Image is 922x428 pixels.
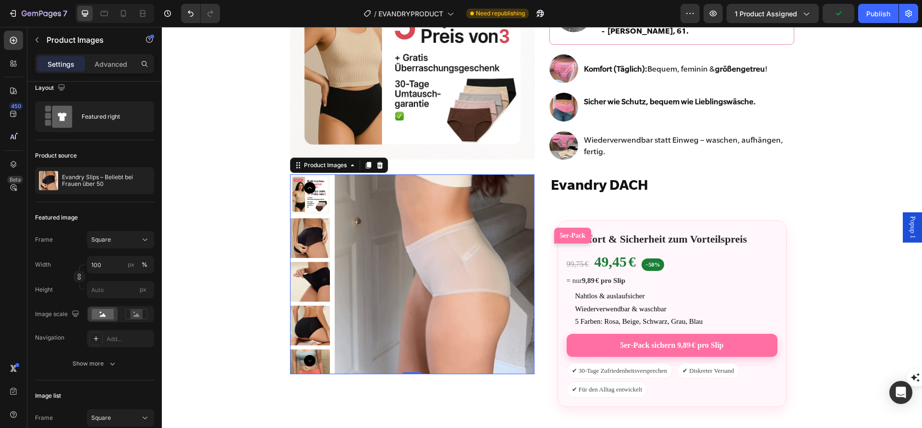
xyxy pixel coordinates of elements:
[405,355,486,371] span: ✔ Für den Alltag entwickelt
[35,285,53,294] label: Height
[4,4,72,23] button: 7
[374,9,376,19] span: /
[388,104,416,133] img: image_3_0215e98f-c264-4281-840e-8b29e7c3af5b.png
[405,307,616,330] a: 5er‑Pack sichern 9,89 € pro Slip
[162,27,922,428] iframe: Design area
[91,235,111,244] span: Square
[405,248,616,259] div: = nur
[39,171,58,190] img: product feature img
[35,355,154,372] button: Show more
[35,213,78,222] div: Featured image
[87,256,154,273] input: px%
[405,336,511,352] span: ✔ 30‑Tage Zufriedenheits­versprechen
[413,264,616,275] li: Nahtlos & auslaufsicher
[866,9,890,19] div: Publish
[405,206,616,219] h2: Komfort & Sicherheit zum Vorteilspreis
[735,9,797,19] span: 1 product assigned
[420,250,463,257] strong: 9,89 € pro Slip
[889,381,912,404] div: Open Intercom Messenger
[553,37,603,47] strong: größengetreu
[480,232,502,244] span: −50%
[128,260,134,269] div: px
[48,59,74,69] p: Settings
[91,414,111,422] span: Square
[142,328,154,340] button: Carousel Next Arrow
[405,232,427,243] span: 99,75 €
[95,59,127,69] p: Advanced
[47,34,128,46] p: Product Images
[63,8,67,19] p: 7
[35,308,81,321] div: Image scale
[62,174,150,187] p: Evandry Slips – Beliebt bei Frauen über 50
[378,9,443,19] span: EVANDRYPRODUCT
[422,69,594,79] strong: Sicher wie Schutz, bequem wie Lieblingswäsche.
[35,260,51,269] label: Width
[35,333,64,342] div: Navigation
[858,4,898,23] button: Publish
[87,231,154,248] button: Square
[35,391,61,400] div: Image list
[746,189,755,211] span: Popup 1
[35,82,67,95] div: Layout
[433,224,474,245] span: 49,45 €
[140,286,146,293] span: px
[727,4,819,23] button: 1 product assigned
[35,235,53,244] label: Frame
[515,336,578,352] span: ✔ Diskreter Versand
[422,107,631,130] p: Wiederverwendbar statt Einweg – waschen, aufhängen, fertig.
[125,259,137,270] button: %
[392,201,430,217] div: 5er‑Pack
[82,106,140,128] div: Featured right
[35,151,77,160] div: Product source
[73,359,117,368] div: Show more
[9,102,23,110] div: 450
[388,147,632,168] h2: Evandry DACH
[413,277,616,288] li: Wiederverwendbar & waschbar
[413,289,616,300] li: 5 Farben: Rosa, Beige, Schwarz, Grau, Blau
[35,414,53,422] label: Frame
[476,9,525,18] span: Need republishing
[181,4,220,23] div: Undo/Redo
[142,260,147,269] div: %
[87,409,154,427] button: Square
[388,66,416,95] img: image_2.png
[87,281,154,298] input: px
[7,176,23,183] div: Beta
[107,335,152,343] div: Add...
[422,36,606,47] p: Bequem, feminin & !
[139,259,150,270] button: px
[142,155,154,167] button: Carousel Back Arrow
[140,134,187,143] div: Product Images
[388,27,416,56] img: image_1_194ee563-ee0c-4808-84bd-e26577692c13.png
[422,37,485,47] strong: Komfort (Täglich):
